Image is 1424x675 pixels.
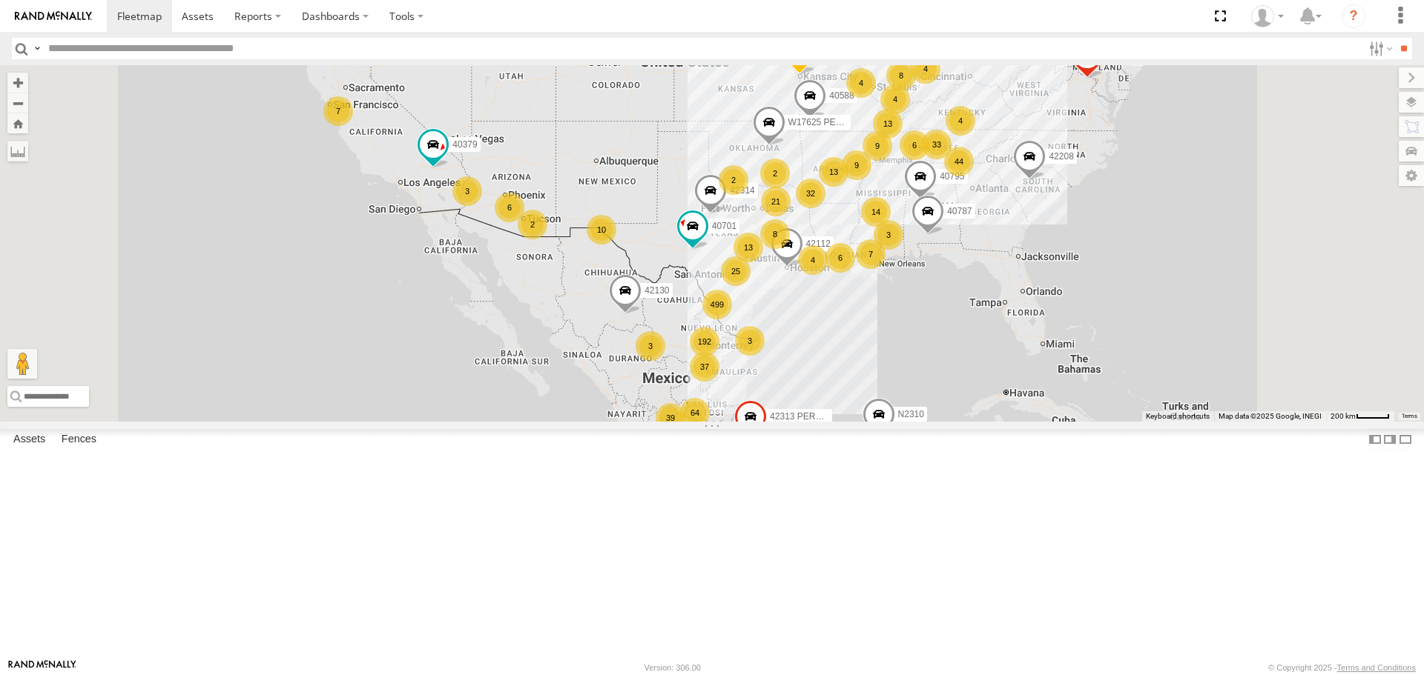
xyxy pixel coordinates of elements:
label: Assets [6,430,53,450]
div: 39 [656,403,685,433]
label: Measure [7,141,28,162]
span: 42313 PERDIDO [770,411,837,422]
div: 25 [721,256,751,286]
div: 2 [518,210,547,239]
div: 64 [680,398,710,428]
div: 2 [719,165,748,195]
div: 192 [690,327,719,356]
span: 40787 [947,207,972,217]
button: Drag Pegman onto the map to open Street View [7,349,37,379]
label: Search Filter Options [1363,38,1395,59]
div: 44 [944,147,974,176]
div: 4 [846,68,876,98]
div: 33 [922,130,952,159]
label: Dock Summary Table to the Left [1368,429,1382,450]
button: Zoom Home [7,113,28,133]
button: Keyboard shortcuts [1146,411,1210,422]
a: Terms (opens in new tab) [1402,413,1417,419]
div: 10 [587,215,616,245]
span: 40588 [829,91,854,102]
span: 40379 [452,140,477,150]
div: 6 [900,130,929,160]
span: 42112 [806,239,831,249]
div: 9 [863,131,892,161]
div: 21 [761,187,791,216]
div: 2 [760,159,790,188]
i: ? [1342,4,1365,28]
div: 9 [842,150,871,180]
span: 42208 [1049,151,1073,162]
div: 8 [760,219,790,249]
div: 37 [690,352,719,382]
span: 42130 [645,286,669,296]
div: Version: 306.00 [645,663,701,672]
div: 4 [946,106,975,136]
div: 13 [873,109,903,139]
div: 7 [323,96,353,126]
div: 8 [886,61,916,90]
label: Hide Summary Table [1398,429,1413,450]
div: 3 [636,331,665,361]
span: W17625 PERDIDO [788,117,865,127]
div: © Copyright 2025 - [1268,663,1416,672]
div: 13 [734,233,763,262]
div: 4 [880,84,910,114]
label: Dock Summary Table to the Right [1382,429,1397,450]
span: 40795 [940,171,964,182]
div: 6 [825,243,855,273]
a: Terms and Conditions [1337,663,1416,672]
span: 200 km [1331,412,1356,420]
div: 14 [861,197,891,227]
span: Map data ©2025 Google, INEGI [1219,412,1322,420]
label: Fences [54,430,104,450]
div: 4 [798,245,828,275]
span: 40701 [712,222,736,232]
button: Zoom in [7,73,28,93]
span: 42314 [730,186,754,196]
div: 6 [495,193,524,222]
div: Caseta Laredo TX [1246,5,1289,27]
div: 7 [856,239,886,269]
div: 13 [819,157,848,187]
span: N2310 [898,410,924,420]
a: Visit our Website [8,660,76,675]
div: 3 [735,326,765,356]
div: 4 [911,54,940,84]
label: Search Query [31,38,43,59]
button: Zoom out [7,93,28,113]
button: Map Scale: 200 km per 42 pixels [1326,411,1394,422]
label: Map Settings [1399,165,1424,186]
div: 3 [874,220,903,250]
div: 499 [702,290,732,319]
img: rand-logo.svg [15,11,92,21]
div: 32 [796,179,825,208]
div: 3 [452,176,482,206]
